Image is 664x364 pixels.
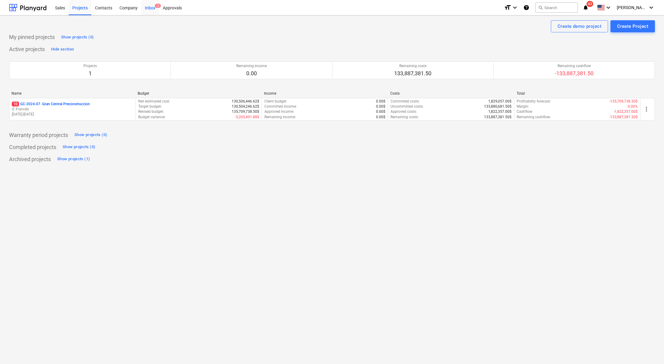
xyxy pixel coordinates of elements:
[236,63,267,69] p: Remaining income
[376,109,385,114] p: 0.00$
[264,115,296,120] p: Remaining income :
[643,106,650,113] span: more_vert
[628,104,638,109] p: 0.00%
[12,107,133,112] p: Ó. Francés
[488,99,512,104] p: 1,829,057.00$
[235,115,259,120] p: -5,205,491.88$
[517,104,529,109] p: Margin :
[9,46,45,53] p: Active projects
[51,46,74,53] div: Hide section
[376,115,385,120] p: 0.00$
[264,109,294,114] p: Approved income :
[12,112,133,117] p: [DATE] - [DATE]
[484,115,512,120] p: 133,887,381.50$
[488,109,512,114] p: 1,822,357.00$
[617,22,648,30] div: Create Project
[138,91,259,96] div: Budget
[376,99,385,104] p: 0.00$
[9,34,55,41] p: My pinned projects
[555,70,594,77] p: -133,887,381.50
[232,109,259,114] p: 135,709,738.50$
[634,335,664,364] div: Widget de chat
[609,99,638,104] p: -135,709,738.50$
[74,132,107,138] div: Show projects (0)
[73,130,109,140] button: Show projects (0)
[155,4,161,8] span: 2
[610,20,655,32] button: Create Project
[394,63,431,69] p: Remaining costs
[517,91,638,96] div: Total
[138,109,164,114] p: Revised budget :
[138,104,162,109] p: Target budget :
[63,144,95,151] div: Show projects (0)
[394,70,431,77] p: 133,887,381.50
[12,102,90,107] p: GC-2024-07 - Gran Central Preconstruccion
[232,99,259,104] p: 130,506,446.62$
[558,22,601,30] div: Create demo project
[61,142,97,152] button: Show projects (0)
[390,91,512,96] div: Costs
[634,335,664,364] iframe: Chat Widget
[264,104,297,109] p: Committed income :
[56,154,91,164] button: Show projects (1)
[517,99,551,104] p: Profitability forecast :
[83,70,97,77] p: 1
[57,156,90,163] div: Show projects (1)
[9,144,56,151] p: Completed projects
[60,32,95,42] button: Show projects (0)
[391,115,419,120] p: Remaining costs :
[517,115,551,120] p: Remaining cashflow :
[11,91,133,96] div: Name
[376,104,385,109] p: 0.00$
[517,109,533,114] p: Cashflow :
[138,99,170,104] p: Net estimated cost :
[61,34,94,41] div: Show projects (0)
[551,20,608,32] button: Create demo project
[83,63,97,69] p: Projects
[391,99,420,104] p: Committed costs :
[484,104,512,109] p: 133,880,681.50$
[613,109,638,114] p: -1,822,357.00$
[232,104,259,109] p: 130,504,246.62$
[138,115,165,120] p: Budget variance :
[391,104,424,109] p: Uncommitted costs :
[12,102,133,117] div: 10GC-2024-07 -Gran Central PreconstruccionÓ. Francés[DATE]-[DATE]
[50,44,75,54] button: Hide section
[236,70,267,77] p: 0.00
[264,99,287,104] p: Client budget :
[9,156,51,163] p: Archived projects
[264,91,385,96] div: Income
[9,132,68,139] p: Warranty period projects
[12,102,19,106] span: 10
[555,63,594,69] p: Remaining cashflow
[609,115,638,120] p: -133,887,381.50$
[391,109,417,114] p: Approved costs :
